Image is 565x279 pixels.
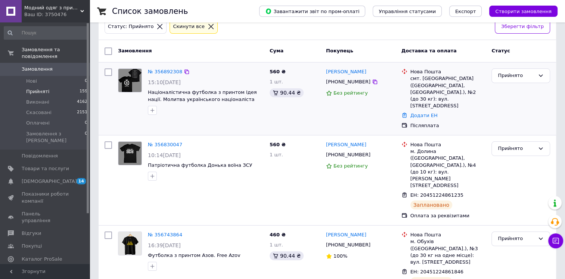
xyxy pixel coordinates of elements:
span: Зберегти фільтр [501,23,544,31]
span: 1 шт. [270,152,283,157]
div: [PHONE_NUMBER] [325,240,372,250]
span: 0 [85,78,87,85]
a: [PERSON_NAME] [326,232,366,239]
a: Додати ЕН [410,113,438,118]
a: № 356743864 [148,232,182,237]
span: Панель управління [22,211,69,224]
span: 560 ₴ [270,69,286,74]
span: Без рейтингу [333,163,368,169]
span: Модний одяг з принтом [24,4,80,11]
span: 100% [333,253,347,259]
a: Створити замовлення [482,8,558,14]
span: 460 ₴ [270,232,286,237]
a: [PERSON_NAME] [326,68,366,76]
img: Фото товару [118,142,142,165]
span: 0 [85,120,87,126]
span: 1 шт. [270,79,283,85]
span: 10:14[DATE] [148,152,181,158]
div: Нова Пошта [410,232,486,238]
button: Чат з покупцем [548,233,563,248]
div: Cкинути все [171,23,206,31]
span: 1 шт. [270,242,283,248]
span: [DEMOGRAPHIC_DATA] [22,178,77,185]
div: смт. [GEOGRAPHIC_DATA] ([GEOGRAPHIC_DATA], [GEOGRAPHIC_DATA].), №2 (до 30 кг): вул. [STREET_ADDRESS] [410,75,486,109]
div: Післяплата [410,122,486,129]
a: № 356830047 [148,142,182,147]
div: Оплата за реквізитами [410,212,486,219]
a: Футболка з принтом Азов. Free Azov [148,252,240,258]
span: Виконані [26,99,49,105]
span: Замовлення з [PERSON_NAME] [26,131,85,144]
span: Каталог ProSale [22,256,62,263]
div: Ваш ID: 3750476 [24,11,90,18]
span: 4162 [77,99,87,105]
div: 90.44 ₴ [270,88,304,97]
div: м. Долина ([GEOGRAPHIC_DATA], [GEOGRAPHIC_DATA].), №4 (до 10 кг): вул. [PERSON_NAME][STREET_ADDRESS] [410,148,486,189]
span: Статус [491,48,510,53]
a: Націоналістична футболка з принтом Ідея нації. Молитва українського націоналіста [148,89,257,102]
span: Товари та послуги [22,165,69,172]
div: Нова Пошта [410,68,486,75]
div: [PHONE_NUMBER] [325,77,372,87]
div: Нова Пошта [410,141,486,148]
button: Завантажити звіт по пром-оплаті [259,6,365,17]
span: Завантажити звіт по пром-оплаті [265,8,359,15]
span: 16:39[DATE] [148,242,181,248]
span: Покупці [22,243,42,249]
span: 15:10[DATE] [148,79,181,85]
span: Управління статусами [379,9,436,14]
span: Доставка та оплата [401,48,457,53]
img: Фото товару [118,232,142,255]
span: Замовлення [22,66,53,73]
span: Показники роботи компанії [22,191,69,204]
span: 560 ₴ [270,142,286,147]
a: № 356892308 [148,69,182,74]
div: [PHONE_NUMBER] [325,150,372,160]
span: ЕН: 20451224861846 [410,269,463,275]
span: Відгуки [22,230,41,237]
span: 2151 [77,109,87,116]
button: Зберегти фільтр [495,19,550,34]
span: Оплачені [26,120,50,126]
div: Заплановано [410,200,453,209]
span: ЕН: 20451224861235 [410,192,463,198]
span: Покупець [326,48,353,53]
span: Замовлення [118,48,152,53]
h1: Список замовлень [112,7,188,16]
a: Фото товару [118,141,142,165]
div: 90.44 ₴ [270,251,304,260]
span: 14 [77,178,86,184]
span: Без рейтингу [333,90,368,96]
img: Фото товару [118,69,142,92]
span: Нові [26,78,37,85]
a: [PERSON_NAME] [326,141,366,148]
div: Прийнято [498,145,535,153]
button: Створити замовлення [489,6,558,17]
span: 159 [80,88,87,95]
div: Прийнято [498,235,535,243]
a: Фото товару [118,232,142,255]
div: Статус: Прийнято [106,23,155,31]
span: Створити замовлення [495,9,552,14]
a: Патріотична футболка Донька воїна ЗСУ [148,162,252,168]
span: Прийняті [26,88,49,95]
button: Управління статусами [373,6,442,17]
span: Експорт [455,9,476,14]
input: Пошук [4,26,88,40]
span: Замовлення та повідомлення [22,46,90,60]
button: Експорт [449,6,482,17]
span: Скасовані [26,109,52,116]
span: Повідомлення [22,153,58,159]
div: Прийнято [498,72,535,80]
span: Cума [270,48,283,53]
span: 0 [85,131,87,144]
div: м. Обухів ([GEOGRAPHIC_DATA].), №3 (до 30 кг на одне місце): вул. [STREET_ADDRESS] [410,238,486,266]
a: Фото товару [118,68,142,92]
